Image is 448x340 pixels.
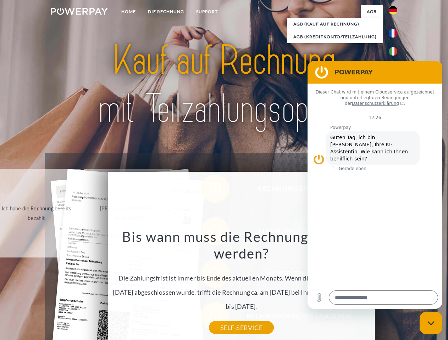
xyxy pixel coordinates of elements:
[112,228,371,262] h3: Bis wann muss die Rechnung bezahlt werden?
[308,61,442,309] iframe: Messaging-Fenster
[361,5,383,18] a: agb
[51,8,108,15] img: logo-powerpay-white.svg
[420,312,442,334] iframe: Schaltfläche zum Öffnen des Messaging-Fensters; Konversation läuft
[115,5,142,18] a: Home
[190,5,224,18] a: SUPPORT
[389,6,397,15] img: de
[68,34,380,136] img: title-powerpay_de.svg
[88,204,168,223] div: [PERSON_NAME] wurde retourniert
[142,5,190,18] a: DIE RECHNUNG
[389,29,397,38] img: fr
[389,47,397,56] img: it
[112,228,371,328] div: Die Zahlungsfrist ist immer bis Ende des aktuellen Monats. Wenn die Bestellung z.B. am [DATE] abg...
[287,30,383,43] a: AGB (Kreditkonto/Teilzahlung)
[287,18,383,30] a: AGB (Kauf auf Rechnung)
[209,321,274,334] a: SELF-SERVICE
